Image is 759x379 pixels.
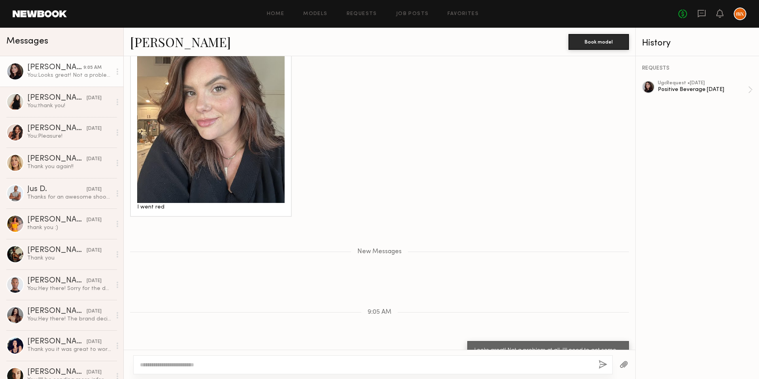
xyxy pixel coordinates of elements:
a: Book model [568,38,629,45]
a: [PERSON_NAME] [130,33,231,50]
div: Looks great! Not a problem at all. I'll need to get some of their product to you. Where are you l... [474,346,622,364]
div: [PERSON_NAME] [27,246,87,254]
div: [DATE] [87,338,102,346]
div: Thank you again!! [27,163,111,171]
span: 9:05 AM [368,309,391,316]
div: Thank you it was great to work with you guys [27,346,111,353]
div: 9:05 AM [83,64,102,72]
div: [PERSON_NAME] [27,277,87,285]
span: Messages [6,37,48,46]
div: [DATE] [87,155,102,163]
div: [DATE] [87,277,102,285]
div: REQUESTS [642,66,753,71]
div: [DATE] [87,308,102,315]
a: ugcRequest •[DATE]Positive Beverage [DATE] [658,81,753,99]
a: Requests [347,11,377,17]
div: You: Hey there! The brand decided to move forward with a different model, but we will keep you on... [27,315,111,323]
button: Book model [568,34,629,50]
div: I went red [137,203,285,212]
div: [PERSON_NAME] [27,307,87,315]
div: You: thank you! [27,102,111,110]
div: Thanks for an awesome shoot! Cant wait to make it happen again! [27,193,111,201]
div: [PERSON_NAME] [27,368,87,376]
div: thank you :) [27,224,111,231]
div: You: Hey there! Sorry for the delay. The brand decided to move forward with a different model, bu... [27,285,111,292]
div: Jus D. [27,186,87,193]
div: [PERSON_NAME] [27,338,87,346]
div: [DATE] [87,216,102,224]
div: [PERSON_NAME] [27,216,87,224]
div: [DATE] [87,186,102,193]
div: Positive Beverage [DATE] [658,86,748,93]
a: Models [303,11,327,17]
a: Home [267,11,285,17]
div: [DATE] [87,95,102,102]
div: [PERSON_NAME] [27,125,87,133]
div: History [642,39,753,48]
div: [DATE] [87,247,102,254]
div: [DATE] [87,369,102,376]
div: [PERSON_NAME] [27,155,87,163]
div: [PERSON_NAME] [27,94,87,102]
span: New Messages [357,248,402,255]
div: You: Pleasure! [27,133,111,140]
div: ugc Request • [DATE] [658,81,748,86]
div: [DATE] [87,125,102,133]
a: Job Posts [396,11,429,17]
a: Favorites [447,11,479,17]
div: [PERSON_NAME] [27,64,83,72]
div: You: Looks great! Not a problem at all. I'll need to get some of their product to you. Where are ... [27,72,111,79]
div: Thank you [27,254,111,262]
